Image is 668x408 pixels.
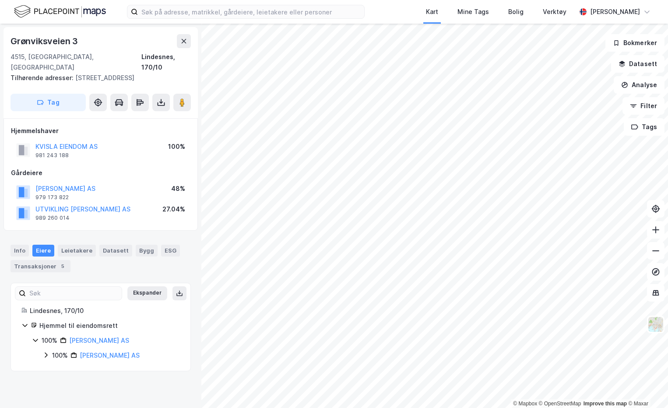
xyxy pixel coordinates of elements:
img: Z [647,316,664,333]
button: Tag [11,94,86,111]
div: Info [11,245,29,256]
div: Kontrollprogram for chat [624,366,668,408]
div: 27.04% [162,204,185,215]
div: 989 260 014 [35,215,70,222]
div: 48% [171,183,185,194]
div: 5 [58,262,67,271]
div: [STREET_ADDRESS] [11,73,184,83]
div: Mine Tags [457,7,489,17]
div: Datasett [99,245,132,256]
div: 100% [42,335,57,346]
div: 4515, [GEOGRAPHIC_DATA], [GEOGRAPHIC_DATA] [11,52,141,73]
div: Leietakere [58,245,96,256]
div: Lindesnes, 170/10 [141,52,191,73]
a: Mapbox [513,401,537,407]
div: Bygg [136,245,158,256]
button: Tags [624,118,664,136]
div: Verktøy [543,7,566,17]
span: Tilhørende adresser: [11,74,75,81]
button: Datasett [611,55,664,73]
a: [PERSON_NAME] AS [80,352,140,359]
div: Hjemmelshaver [11,126,190,136]
div: 100% [52,350,68,361]
button: Analyse [614,76,664,94]
input: Søk på adresse, matrikkel, gårdeiere, leietakere eller personer [138,5,364,18]
div: Eiere [32,245,54,256]
button: Filter [622,97,664,115]
div: [PERSON_NAME] [590,7,640,17]
div: Gårdeiere [11,168,190,178]
div: Bolig [508,7,524,17]
div: ESG [161,245,180,256]
div: Hjemmel til eiendomsrett [39,320,180,331]
button: Bokmerker [605,34,664,52]
div: Grønviksveien 3 [11,34,80,48]
div: 981 243 188 [35,152,69,159]
div: Transaksjoner [11,260,70,272]
div: 100% [168,141,185,152]
input: Søk [26,287,122,300]
a: OpenStreetMap [539,401,581,407]
button: Ekspander [127,286,167,300]
div: Lindesnes, 170/10 [30,306,180,316]
a: [PERSON_NAME] AS [69,337,129,344]
img: logo.f888ab2527a4732fd821a326f86c7f29.svg [14,4,106,19]
div: Kart [426,7,438,17]
div: 979 173 822 [35,194,69,201]
iframe: Chat Widget [624,366,668,408]
a: Improve this map [584,401,627,407]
